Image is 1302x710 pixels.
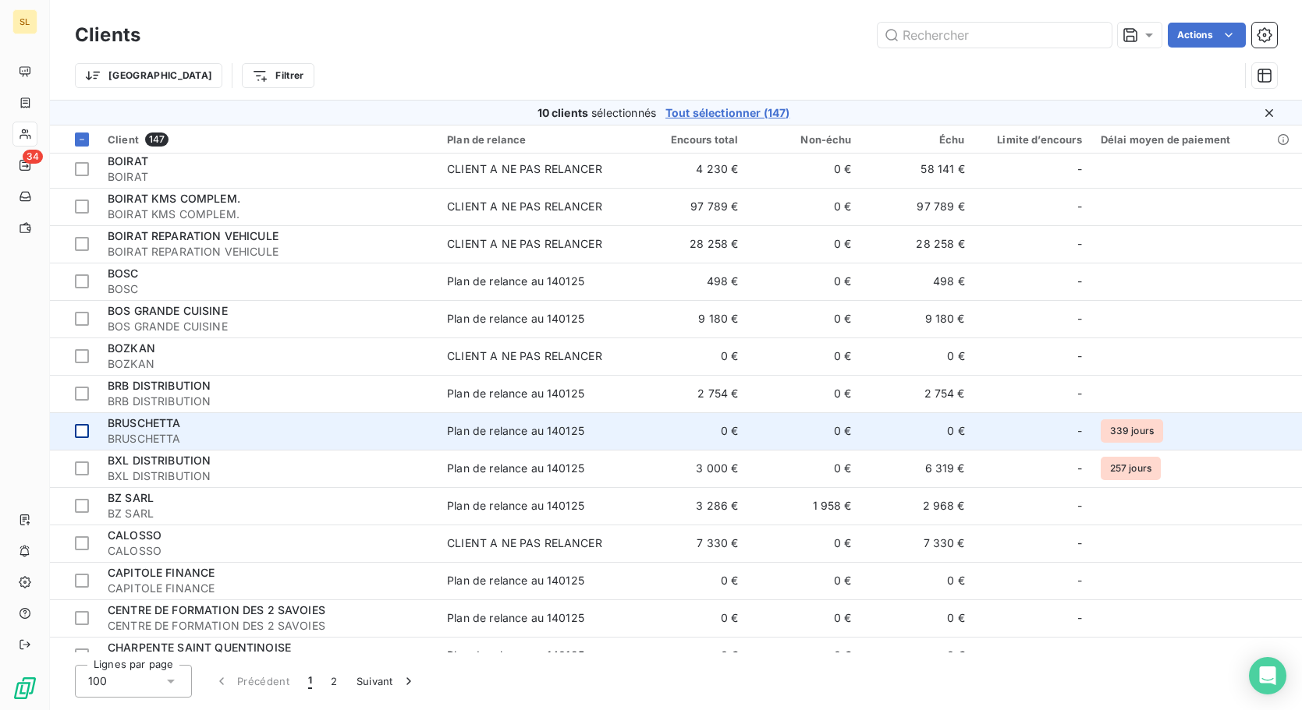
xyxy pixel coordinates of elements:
[108,169,428,185] span: BOIRAT
[204,665,299,698] button: Précédent
[75,63,222,88] button: [GEOGRAPHIC_DATA]
[447,348,602,364] div: CLIENT A NE PAS RELANCER
[108,528,161,542] span: CALOSSO
[308,673,312,689] span: 1
[861,337,974,375] td: 0 €
[748,599,861,637] td: 0 €
[1168,23,1246,48] button: Actions
[108,267,139,280] span: BOSC
[321,665,346,698] button: 2
[1077,348,1082,364] span: -
[108,454,211,467] span: BXL DISTRIBUTION
[861,562,974,599] td: 0 €
[447,133,625,146] div: Plan de relance
[861,263,974,300] td: 498 €
[1077,274,1082,289] span: -
[108,416,181,429] span: BRUSCHETTA
[108,133,139,146] span: Client
[447,648,584,663] div: Plan de relance au 140125
[634,599,747,637] td: 0 €
[108,468,428,484] span: BXL DISTRIBUTION
[634,188,747,225] td: 97 789 €
[447,461,584,476] div: Plan de relance au 140125
[108,154,148,168] span: BOIRAT
[537,106,589,119] span: 10 clients
[861,188,974,225] td: 97 789 €
[23,150,43,164] span: 34
[1077,423,1082,439] span: -
[591,106,656,119] span: sélectionnés
[748,375,861,412] td: 0 €
[1077,498,1082,514] span: -
[1077,461,1082,476] span: -
[1101,133,1293,146] div: Délai moyen de paiement
[748,300,861,337] td: 0 €
[447,498,584,514] div: Plan de relance au 140125
[447,573,584,588] div: Plan de relance au 140125
[1077,535,1082,551] span: -
[108,341,155,355] span: BOZKAN
[757,133,852,146] div: Non-échu
[12,676,37,701] img: Logo LeanPay
[861,525,974,562] td: 7 330 €
[748,450,861,487] td: 0 €
[299,665,321,698] button: 1
[1077,573,1082,588] span: -
[861,150,974,188] td: 58 141 €
[1077,386,1082,401] span: -
[634,263,747,300] td: 498 €
[75,21,140,49] h3: Clients
[634,450,747,487] td: 3 000 €
[108,244,428,260] span: BOIRAT REPARATION VEHICULE
[1077,610,1082,626] span: -
[748,525,861,562] td: 0 €
[108,603,325,616] span: CENTRE DE FORMATION DES 2 SAVOIES
[748,150,861,188] td: 0 €
[1077,311,1082,327] span: -
[748,225,861,263] td: 0 €
[447,236,602,252] div: CLIENT A NE PAS RELANCER
[861,487,974,525] td: 2 968 €
[1101,419,1163,443] span: 339 jours
[1101,457,1161,480] span: 257 jours
[634,150,747,188] td: 4 230 €
[748,637,861,674] td: 0 €
[861,450,974,487] td: 6 319 €
[447,311,584,327] div: Plan de relance au 140125
[108,618,428,634] span: CENTRE DE FORMATION DES 2 SAVOIES
[447,535,602,551] div: CLIENT A NE PAS RELANCER
[108,281,428,297] span: BOSC
[871,133,965,146] div: Échu
[748,337,861,375] td: 0 €
[634,487,747,525] td: 3 286 €
[242,63,314,88] button: Filtrer
[108,431,428,447] span: BRUSCHETTA
[634,337,747,375] td: 0 €
[644,133,738,146] div: Encours total
[145,132,169,147] span: 147
[347,665,426,698] button: Suivant
[861,599,974,637] td: 0 €
[665,105,789,121] span: Tout sélectionner (147)
[108,641,291,654] span: CHARPENTE SAINT QUENTINOISE
[108,566,215,579] span: CAPITOLE FINANCE
[748,487,861,525] td: 1 958 €
[108,394,428,409] span: BRB DISTRIBUTION
[634,525,747,562] td: 7 330 €
[634,300,747,337] td: 9 180 €
[634,375,747,412] td: 2 754 €
[748,263,861,300] td: 0 €
[108,207,428,222] span: BOIRAT KMS COMPLEM.
[861,375,974,412] td: 2 754 €
[861,412,974,450] td: 0 €
[108,319,428,334] span: BOS GRANDE CUISINE
[108,192,240,205] span: BOIRAT KMS COMPLEM.
[984,133,1082,146] div: Limite d’encours
[108,581,428,596] span: CAPITOLE FINANCE
[108,304,228,317] span: BOS GRANDE CUISINE
[861,637,974,674] td: 0 €
[878,23,1112,48] input: Rechercher
[108,543,428,559] span: CALOSSO
[748,562,861,599] td: 0 €
[447,423,584,439] div: Plan de relance au 140125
